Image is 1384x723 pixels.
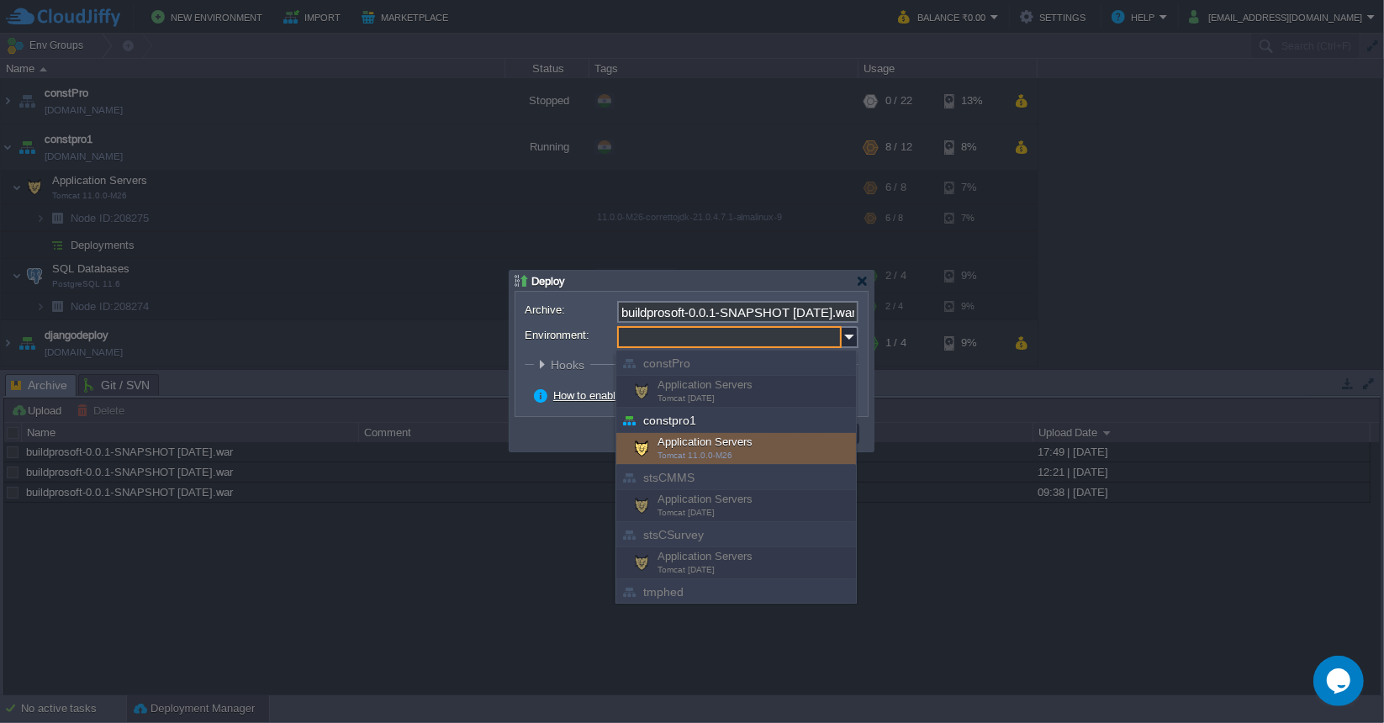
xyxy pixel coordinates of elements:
iframe: chat widget [1313,656,1367,706]
div: Application Servers [616,376,856,408]
label: Environment: [525,326,615,344]
span: Tomcat 11.0.0-M26 [658,451,732,460]
label: Archive: [525,301,615,319]
div: constPro [616,351,856,376]
div: Application Servers [616,490,856,522]
div: constpro1 [616,408,856,433]
div: Application Servers [616,547,856,579]
span: Hooks [551,358,589,372]
span: Tomcat [DATE] [658,393,715,403]
span: Tomcat [DATE] [658,565,715,574]
div: stsCMMS [616,465,856,490]
a: How to enable zero-downtime deployment [553,389,755,402]
span: Tomcat [DATE] [658,508,715,517]
span: Deploy [531,275,565,288]
div: tmphed [616,579,856,604]
div: Application Servers [616,433,856,465]
div: stsCSurvey [616,522,856,547]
